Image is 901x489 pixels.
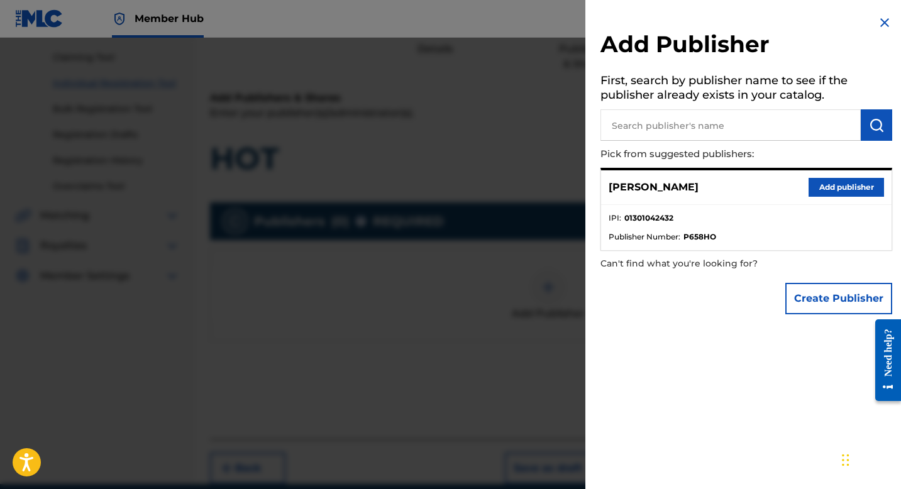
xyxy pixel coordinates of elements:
[609,180,699,195] p: [PERSON_NAME]
[809,178,884,197] button: Add publisher
[785,283,892,314] button: Create Publisher
[600,30,892,62] h2: Add Publisher
[838,429,901,489] iframe: Chat Widget
[135,11,204,26] span: Member Hub
[609,231,680,243] span: Publisher Number :
[866,310,901,411] iframe: Resource Center
[112,11,127,26] img: Top Rightsholder
[609,212,621,224] span: IPI :
[15,9,64,28] img: MLC Logo
[600,251,821,277] p: Can't find what you're looking for?
[624,212,673,224] strong: 01301042432
[869,118,884,133] img: Search Works
[600,141,821,168] p: Pick from suggested publishers:
[683,231,716,243] strong: P658HO
[600,70,892,109] h5: First, search by publisher name to see if the publisher already exists in your catalog.
[842,441,849,479] div: Drag
[600,109,861,141] input: Search publisher's name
